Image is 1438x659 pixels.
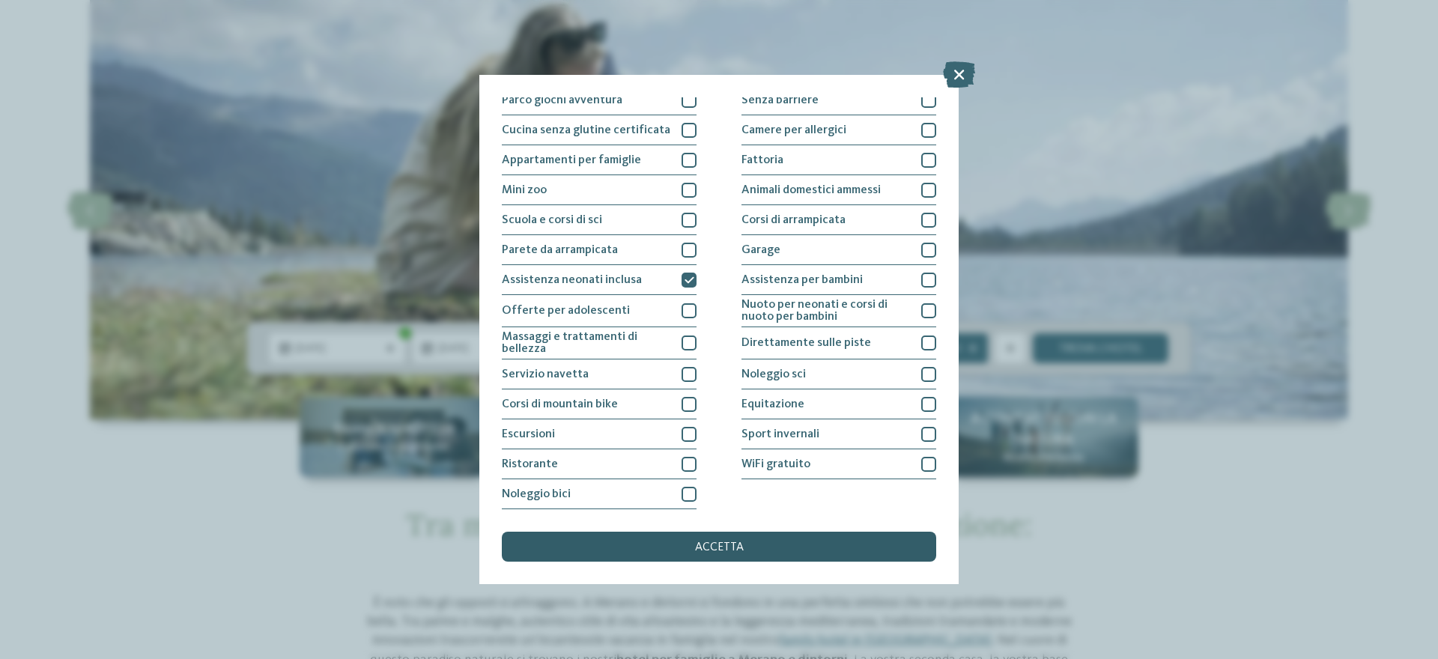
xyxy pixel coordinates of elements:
[502,184,547,196] span: Mini zoo
[741,184,881,196] span: Animali domestici ammessi
[741,244,780,256] span: Garage
[741,398,804,410] span: Equitazione
[502,154,641,166] span: Appartamenti per famiglie
[502,214,602,226] span: Scuola e corsi di sci
[502,398,618,410] span: Corsi di mountain bike
[741,337,871,349] span: Direttamente sulle piste
[502,124,670,136] span: Cucina senza glutine certificata
[741,274,863,286] span: Assistenza per bambini
[502,274,642,286] span: Assistenza neonati inclusa
[741,428,819,440] span: Sport invernali
[502,244,618,256] span: Parete da arrampicata
[502,94,622,106] span: Parco giochi avventura
[741,214,846,226] span: Corsi di arrampicata
[502,368,589,380] span: Servizio navetta
[741,94,819,106] span: Senza barriere
[502,331,670,355] span: Massaggi e trattamenti di bellezza
[502,458,558,470] span: Ristorante
[741,368,806,380] span: Noleggio sci
[741,299,910,323] span: Nuoto per neonati e corsi di nuoto per bambini
[741,458,810,470] span: WiFi gratuito
[502,305,630,317] span: Offerte per adolescenti
[741,154,783,166] span: Fattoria
[741,124,846,136] span: Camere per allergici
[695,541,744,553] span: accetta
[502,488,571,500] span: Noleggio bici
[502,428,555,440] span: Escursioni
